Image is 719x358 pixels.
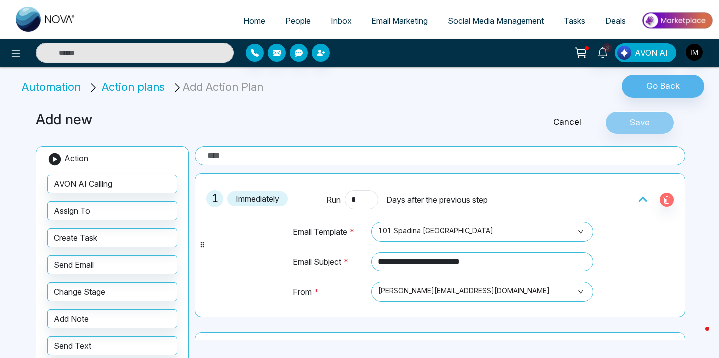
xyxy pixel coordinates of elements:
img: Market-place.gif [641,9,713,32]
a: Email Marketing [361,11,438,30]
td: Email Template [292,221,367,252]
td: Email Subject [292,252,367,281]
a: 3 [591,43,615,61]
a: People [275,11,321,30]
button: Go Back [622,75,704,98]
button: Send Text [47,336,177,355]
a: Tasks [554,11,595,30]
h3: Add new [36,111,463,128]
img: Lead Flow [617,46,631,60]
span: 101 Spadina Toronto [378,223,586,240]
a: Home [233,11,275,30]
a: Action plans [88,80,165,93]
iframe: Intercom live chat [685,324,709,348]
span: Home [243,16,265,26]
span: Social Media Management [448,16,544,26]
a: Social Media Management [438,11,554,30]
span: Tasks [564,16,585,26]
td: From [292,281,367,312]
button: AVON AI Calling [47,175,177,193]
span: Email Marketing [371,16,428,26]
span: Run [326,194,341,206]
span: Action plans [102,80,165,93]
li: Add Action Plan [172,79,267,95]
button: Add Note [47,309,177,328]
span: People [285,16,311,26]
span: 1 [206,190,223,207]
button: Assign To [47,201,177,220]
span: Inbox [331,16,352,26]
button: Send Email [47,255,177,274]
span: Deals [605,16,626,26]
img: User Avatar [686,44,703,61]
span: ishmeet@mmnovatech.com [378,283,586,300]
button: Create Task [47,228,177,247]
button: Change Stage [47,282,177,301]
li: Automation [22,79,84,95]
span: Immediately [227,191,288,206]
a: Cancel [529,116,605,129]
a: Inbox [321,11,361,30]
span: Action [64,153,88,163]
span: AVON AI [635,47,668,59]
a: Deals [595,11,636,30]
span: 3 [603,43,612,52]
button: AVON AI [615,43,676,62]
img: Nova CRM Logo [16,7,76,32]
span: Days after the previous step [386,194,488,206]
